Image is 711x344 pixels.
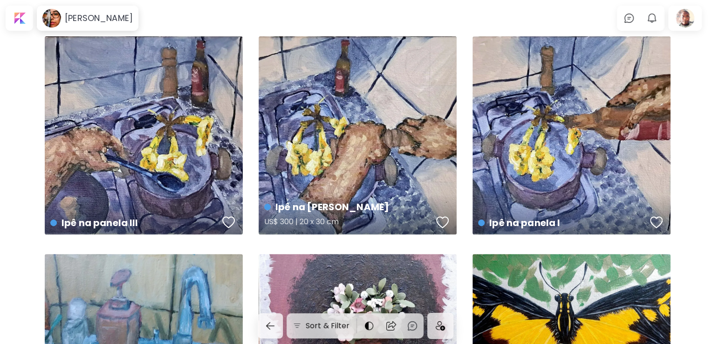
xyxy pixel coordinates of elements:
[258,313,283,338] button: back
[220,213,238,232] button: favorites
[45,36,243,234] a: Ipê na panela IIIfavoriteshttps://cdn.kaleido.art/CDN/Artwork/175698/Primary/medium.webp?updated=...
[478,216,647,230] h4: Ipê na panela I
[646,13,657,24] img: bellIcon
[648,213,665,232] button: favorites
[258,313,287,338] a: back
[306,320,350,331] h6: Sort & Filter
[436,321,445,330] img: icon
[644,10,660,26] button: bellIcon
[50,216,219,230] h4: Ipê na panela III
[264,200,433,214] h4: Ipê na [PERSON_NAME]
[434,213,451,232] button: favorites
[472,36,670,234] a: Ipê na panela Ifavoriteshttps://cdn.kaleido.art/CDN/Artwork/175696/Primary/medium.webp?updated=77...
[407,320,418,331] img: chatIcon
[259,36,457,234] a: Ipê na [PERSON_NAME]US$ 300 | 20 x 30 cmfavoriteshttps://cdn.kaleido.art/CDN/Artwork/175697/Prima...
[65,13,133,24] h6: [PERSON_NAME]
[623,13,635,24] img: chatIcon
[264,214,433,233] h5: US$ 300 | 20 x 30 cm
[265,320,276,331] img: back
